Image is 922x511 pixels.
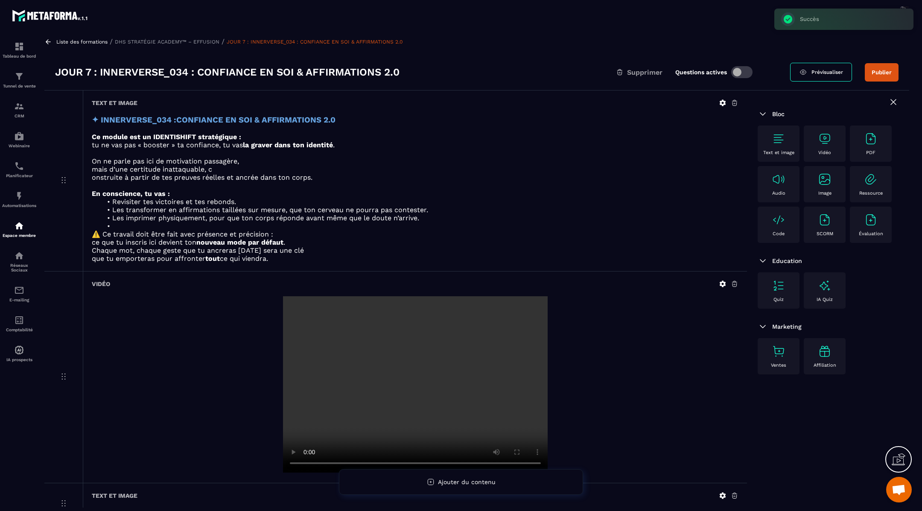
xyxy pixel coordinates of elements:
span: / [110,38,113,46]
a: emailemailE-mailing [2,279,36,309]
img: automations [14,221,24,231]
p: Audio [772,190,785,196]
p: tu ne vas pas « booster » ta confiance, tu vas . [92,141,738,149]
p: mais d’une certitude inattaquable, c [92,165,738,173]
a: formationformationTableau de bord [2,35,36,65]
p: Réseaux Sociaux [2,263,36,272]
img: text-image no-wra [864,132,878,146]
a: formationformationCRM [2,95,36,125]
li: Les transformer en affirmations taillées sur mesure, que ton cerveau ne pourra pas contester. [102,206,738,214]
strong: ✦ INNERVERSE_034 : [92,115,176,125]
h6: Vidéo [92,280,110,287]
p: CRM [2,114,36,118]
img: text-image no-wra [772,172,785,186]
img: accountant [14,315,24,325]
img: arrow-down [758,256,768,266]
h3: JOUR 7 : INNERVERSE_034 : CONFIANCE EN SOI & AFFIRMATIONS 2.0 [55,65,400,79]
strong: En conscience, tu vas : [92,190,170,198]
span: Bloc [772,111,785,117]
p: Tunnel de vente [2,84,36,88]
a: Liste des formations [56,39,108,45]
p: Ressource [859,190,883,196]
span: Ajouter du contenu [438,479,496,485]
p: Espace membre [2,233,36,238]
strong: tout [205,254,220,263]
p: Vidéo [818,150,831,155]
p: Webinaire [2,143,36,148]
img: automations [14,345,24,355]
h6: Text et image [92,99,137,106]
span: Marketing [772,323,802,330]
strong: la graver dans ton identité [243,141,333,149]
label: Questions actives [675,69,727,76]
p: Image [818,190,832,196]
a: JOUR 7 : INNERVERSE_034 : CONFIANCE EN SOI & AFFIRMATIONS 2.0 [227,39,403,45]
p: E-mailing [2,298,36,302]
p: Automatisations [2,203,36,208]
a: accountantaccountantComptabilité [2,309,36,339]
p: IA Quiz [817,297,833,302]
p: PDF [866,150,875,155]
p: que tu emporteras pour affronter ce qui viendra. [92,254,738,263]
p: Code [773,231,785,237]
img: text-image no-wra [772,132,785,146]
img: automations [14,131,24,141]
p: ce que tu inscris ici devient ton . [92,238,738,246]
img: text-image no-wra [818,172,832,186]
p: onstruite à partir de tes preuves réelles et ancrée dans ton corps. [92,173,738,181]
a: automationsautomationsAutomatisations [2,184,36,214]
img: text-image no-wra [772,279,785,292]
p: SCORM [817,231,833,237]
a: social-networksocial-networkRéseaux Sociaux [2,244,36,279]
p: Affiliation [814,362,836,368]
a: automationsautomationsWebinaire [2,125,36,155]
span: Prévisualiser [811,69,843,75]
p: Comptabilité [2,327,36,332]
img: text-image [818,345,832,358]
img: text-image no-wra [772,213,785,227]
p: Quiz [773,297,784,302]
strong: CONFIANCE EN SOI & AFFIRMATIONS 2.0 [176,115,336,125]
img: text-image [818,279,832,292]
a: Prévisualiser [790,63,852,82]
p: Text et image [763,150,794,155]
strong: nouveau mode par défaut [196,238,283,246]
a: Ouvrir le chat [886,477,912,502]
a: DHS STRATÉGIE ACADEMY™ – EFFUSION [115,39,219,45]
span: Supprimer [627,68,662,76]
img: arrow-down [758,109,768,119]
span: Education [772,257,802,264]
img: text-image no-wra [818,132,832,146]
img: arrow-down [758,321,768,332]
a: formationformationTunnel de vente [2,65,36,95]
p: ⚠️ Ce travail doit être fait avec présence et précision : [92,230,738,238]
p: Chaque mot, chaque geste que tu ancreras [DATE] sera une clé [92,246,738,254]
strong: Ce module est un IDENTISHIFT stratégique : [92,133,241,141]
li: Les imprimer physiquement, pour que ton corps réponde avant même que le doute n’arrive. [102,214,738,222]
img: text-image no-wra [772,345,785,358]
p: On ne parle pas ici de motivation passagère, [92,157,738,165]
img: scheduler [14,161,24,171]
img: text-image no-wra [864,172,878,186]
img: formation [14,101,24,111]
p: Planificateur [2,173,36,178]
button: Publier [865,63,899,82]
img: logo [12,8,89,23]
img: formation [14,71,24,82]
li: Revisiter tes victoires et tes rebonds. [102,198,738,206]
p: Tableau de bord [2,54,36,58]
img: text-image no-wra [818,213,832,227]
p: Évaluation [859,231,883,237]
img: email [14,285,24,295]
img: social-network [14,251,24,261]
a: schedulerschedulerPlanificateur [2,155,36,184]
img: automations [14,191,24,201]
img: formation [14,41,24,52]
h6: Text et image [92,492,137,499]
p: IA prospects [2,357,36,362]
img: text-image no-wra [864,213,878,227]
a: automationsautomationsEspace membre [2,214,36,244]
span: / [222,38,225,46]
